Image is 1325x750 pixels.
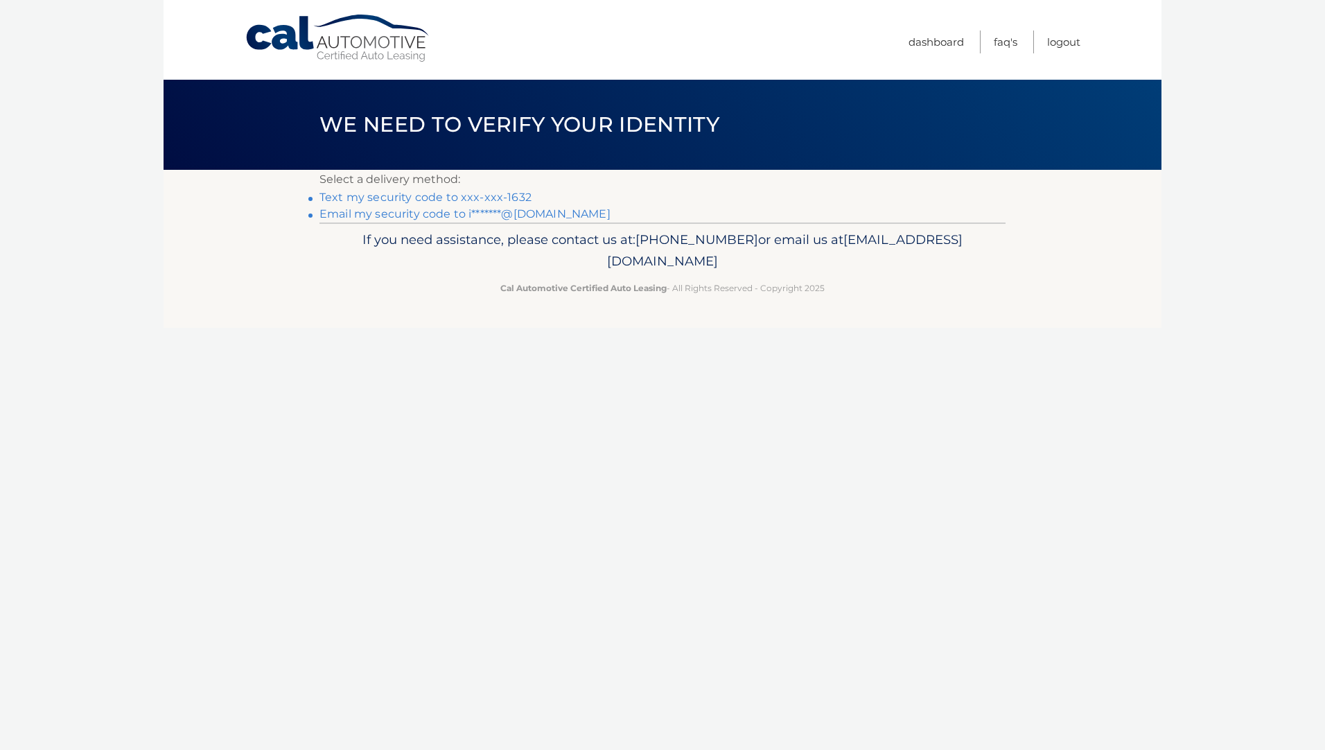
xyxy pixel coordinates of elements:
[319,191,532,204] a: Text my security code to xxx-xxx-1632
[909,30,964,53] a: Dashboard
[1047,30,1080,53] a: Logout
[328,229,997,273] p: If you need assistance, please contact us at: or email us at
[500,283,667,293] strong: Cal Automotive Certified Auto Leasing
[319,170,1006,189] p: Select a delivery method:
[319,207,611,220] a: Email my security code to i*******@[DOMAIN_NAME]
[245,14,432,63] a: Cal Automotive
[635,232,758,247] span: [PHONE_NUMBER]
[994,30,1017,53] a: FAQ's
[328,281,997,295] p: - All Rights Reserved - Copyright 2025
[319,112,719,137] span: We need to verify your identity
